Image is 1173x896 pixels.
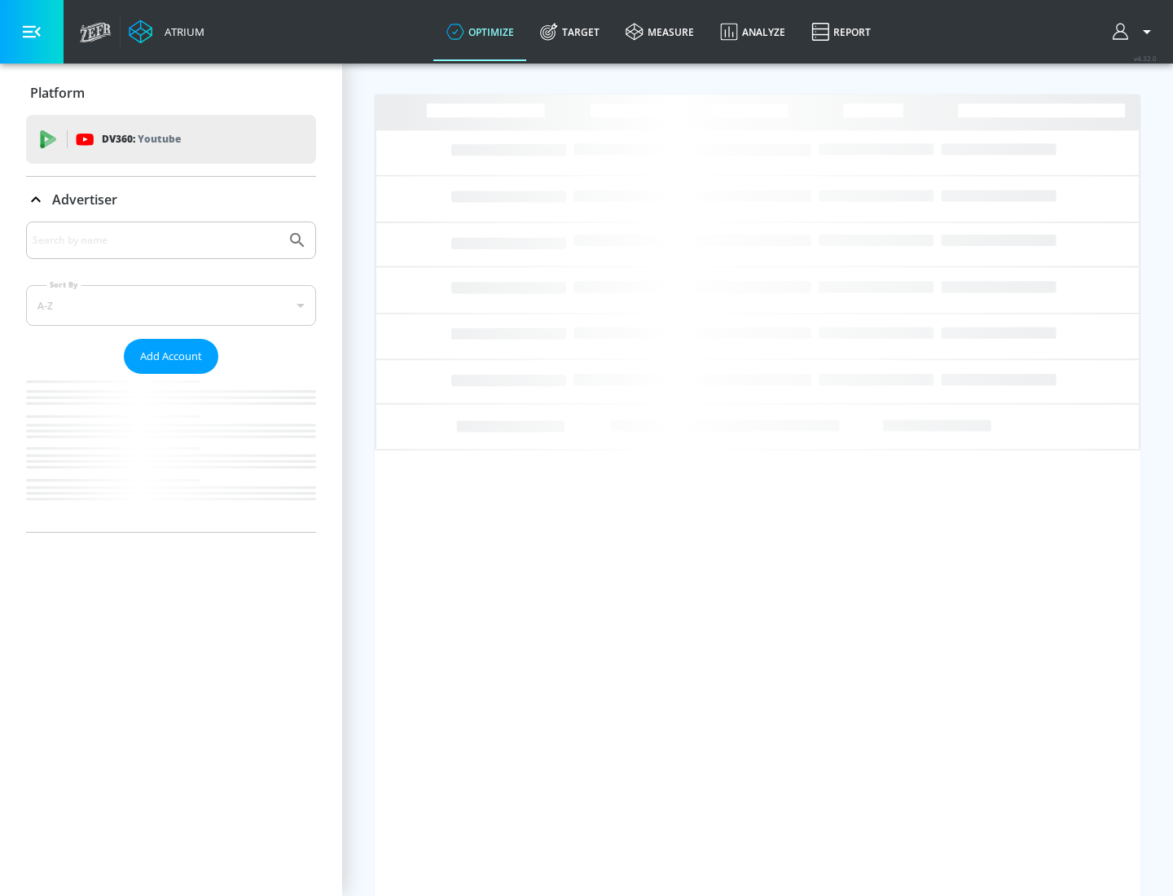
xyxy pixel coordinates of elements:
p: DV360: [102,130,181,148]
p: Youtube [138,130,181,147]
span: Add Account [140,347,202,366]
label: Sort By [46,279,81,290]
a: Target [527,2,613,61]
p: Platform [30,84,85,102]
nav: list of Advertiser [26,374,316,532]
p: Advertiser [52,191,117,209]
button: Add Account [124,339,218,374]
div: Advertiser [26,177,316,222]
a: measure [613,2,707,61]
a: Atrium [129,20,204,44]
div: Advertiser [26,222,316,532]
div: A-Z [26,285,316,326]
div: Platform [26,70,316,116]
div: Atrium [158,24,204,39]
span: v 4.32.0 [1134,54,1157,63]
a: optimize [433,2,527,61]
a: Report [798,2,884,61]
a: Analyze [707,2,798,61]
div: DV360: Youtube [26,115,316,164]
input: Search by name [33,230,279,251]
